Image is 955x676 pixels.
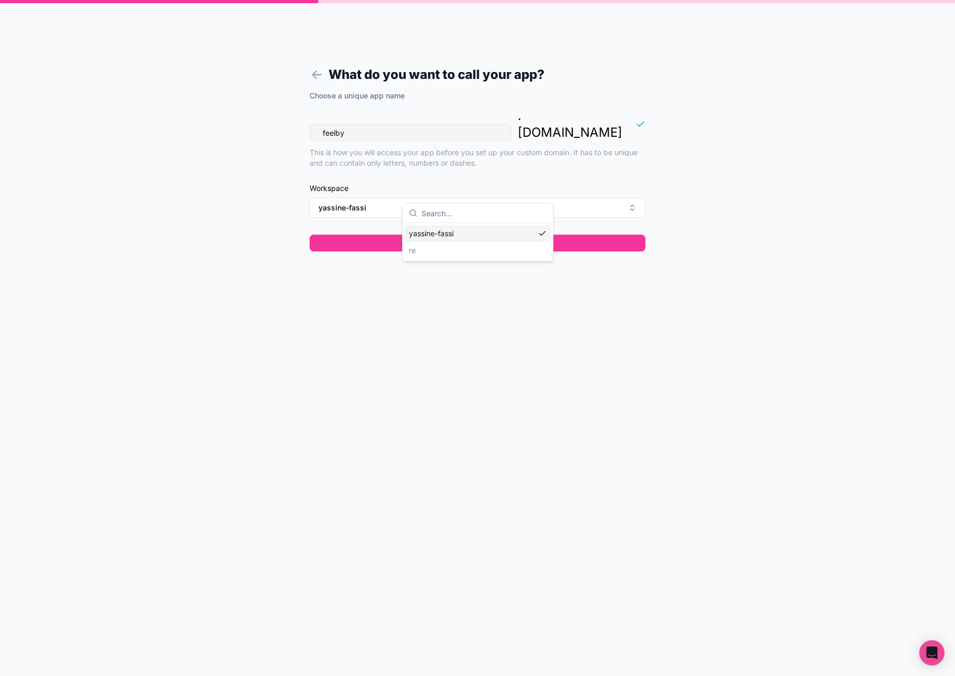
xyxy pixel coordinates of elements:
[310,90,405,101] label: Choose a unique app name
[310,198,645,218] button: Select Button
[310,183,645,194] span: Workspace
[518,107,622,141] p: . [DOMAIN_NAME]
[310,147,645,168] p: This is how you will access your app before you set up your custom domain. It has to be unique an...
[319,203,366,213] span: yassine-fassi
[405,225,551,242] div: yassine-fassi
[310,235,645,251] button: Next
[310,124,511,141] input: deskeo
[310,65,645,84] h1: What do you want to call your app?
[403,223,553,261] div: Suggestions
[919,640,944,665] div: Open Intercom Messenger
[422,204,547,223] input: Search...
